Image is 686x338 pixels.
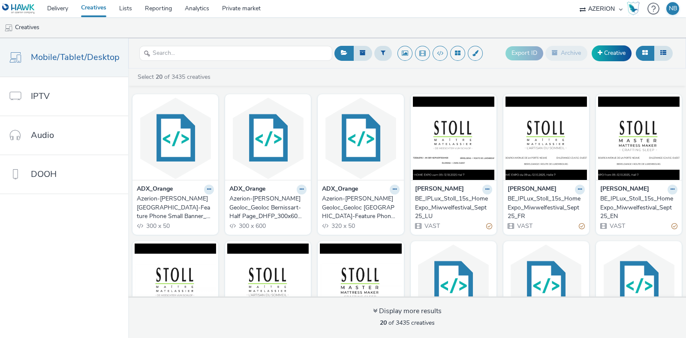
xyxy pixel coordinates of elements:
img: BE_IPLux_Stoll_15s_HomeExpo_Miwwelfestival_Sept25_FR visual [505,96,587,180]
span: 320 x 50 [331,222,355,230]
span: VAST [609,222,625,230]
div: Partially valid [671,221,677,230]
span: Mobile/Tablet/Desktop [31,51,120,63]
input: Search... [139,46,332,61]
button: Export ID [505,46,543,60]
a: BE_IPLux_Stoll_15s_HomeExpo_Miwwelfestival_Sept25_LU [415,194,492,221]
span: Audio [31,129,54,141]
div: BE_IPLux_Stoll_15s_HomeExpo_Miwwelfestival_Sept25_FR [508,194,581,221]
img: Direct_DIR_Azerion_RON_RON_StandardBanner_970x250_CPM_CPM_STD_SEE_NRT_SCD_NOTAPPLIED_DISPLAY-D_Lo... [598,243,680,327]
span: IPTV [31,90,50,102]
strong: [PERSON_NAME] [600,185,649,194]
button: Table [654,46,673,60]
strong: 20 [156,73,162,81]
strong: ADX_Orange [229,185,265,194]
img: BE_IPLux_Stoll_15s_Miwwelfestival_Sept25_LU visual [135,243,216,327]
div: Display more results [373,306,442,316]
a: Azerion-[PERSON_NAME] Geoloc_Geoloc [GEOGRAPHIC_DATA]-Feature Phone Small Banner_MFSB_320x50_CPM_... [322,194,399,221]
a: Select of 3435 creatives [137,73,214,81]
div: Partially valid [579,221,585,230]
strong: 20 [380,319,387,327]
div: Azerion-[PERSON_NAME] [GEOGRAPHIC_DATA]-Feature Phone Small Banner_MFSB_300x50 [137,194,211,221]
div: BE_IPLux_Stoll_15s_HomeExpo_Miwwelfestival_Sept25_LU [415,194,489,221]
span: 300 x 600 [238,222,266,230]
img: BE_IPLux_Stoll_15s_HomeExpo_Miwwelfestival_Sept25_LU visual [413,96,494,180]
img: BE_IPLux_Stoll_15s_Miwwelfestival_Sept25_FR visual [227,243,309,327]
span: of 3435 creatives [380,319,435,327]
img: BE_IPLux_Stoll_15s_HomeExpo_Miwwelfestival_Sept25_EN visual [598,96,680,180]
a: Creative [592,45,632,61]
a: Azerion-[PERSON_NAME] Geoloc_Geoloc Bernissart-Half Page_DHFP_300x600_CPM_STD_BRD_NRT_FRE [229,194,307,221]
a: Hawk Academy [627,2,643,15]
div: NB [669,2,677,15]
img: Azerion-RON_Geoloc_Bernissart-Wide Skyscraper_DWSK_160x600_CPM_STD_BRD_NRT_FRE_X_Geoloc Zones Bla... [413,243,494,327]
span: VAST [424,222,440,230]
strong: ADX_Orange [322,185,358,194]
img: Azerion-RON Geoloc_Geoloc Bernissart-Half Page_DHFP_300x600_CPM_STD_BRD_NRT_FRE visual [227,96,309,180]
img: Azerion-RON Geoloc_Geoloc Bernissart-Feature Phone Small Banner_MFSB_300x50 visual [135,96,216,180]
img: undefined Logo [2,3,35,14]
div: BE_IPLux_Stoll_15s_HomeExpo_Miwwelfestival_Sept25_EN [600,194,674,221]
a: BE_IPLux_Stoll_15s_HomeExpo_Miwwelfestival_Sept25_EN [600,194,677,221]
a: BE_IPLux_Stoll_15s_HomeExpo_Miwwelfestival_Sept25_FR [508,194,585,221]
div: Azerion-[PERSON_NAME] Geoloc_Geoloc [GEOGRAPHIC_DATA]-Feature Phone Small Banner_MFSB_320x50_CPM_... [322,194,396,221]
strong: [PERSON_NAME] [508,185,557,194]
img: BE_IPLux_Stoll_15s_Miwwelfestival_Sept25_EN visual [320,243,401,327]
img: mobile [4,24,13,32]
span: 300 x 50 [145,222,170,230]
span: VAST [516,222,533,230]
button: Archive [545,46,587,60]
img: Direct_DIR_Azerion_RON_RON_StandardBanner_160x600_CPM_CPM_STD_SEE_NRT_SCD_NOTAPPLIED_DISPLAY-D_Lo... [505,243,587,327]
img: Hawk Academy [627,2,640,15]
strong: [PERSON_NAME] [415,185,464,194]
span: DOOH [31,168,57,180]
strong: ADX_Orange [137,185,173,194]
button: Grid [636,46,654,60]
div: Azerion-[PERSON_NAME] Geoloc_Geoloc Bernissart-Half Page_DHFP_300x600_CPM_STD_BRD_NRT_FRE [229,194,303,221]
a: Azerion-[PERSON_NAME] [GEOGRAPHIC_DATA]-Feature Phone Small Banner_MFSB_300x50 [137,194,214,221]
div: Partially valid [486,221,492,230]
img: Azerion-RON Geoloc_Geoloc Bernissart-Feature Phone Small Banner_MFSB_320x50_CPM_STD_BRD_NRT_FRE v... [320,96,401,180]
